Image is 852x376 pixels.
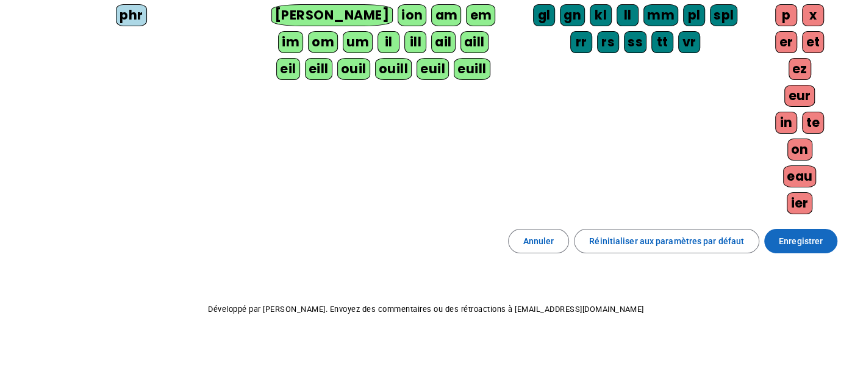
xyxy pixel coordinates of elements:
[802,4,824,26] div: x
[775,112,797,134] div: in
[560,4,585,26] div: gn
[643,4,678,26] div: mm
[276,58,300,80] div: eil
[651,31,673,53] div: tt
[574,229,759,253] button: Réinitialiser aux paramètres par défaut
[378,31,399,53] div: il
[775,31,797,53] div: er
[460,31,489,53] div: aill
[775,4,797,26] div: p
[589,234,744,248] span: Réinitialiser aux paramètres par défaut
[570,31,592,53] div: rr
[271,4,393,26] div: [PERSON_NAME]
[431,31,456,53] div: ail
[802,112,824,134] div: te
[305,58,332,80] div: eill
[116,4,147,26] div: phr
[508,229,570,253] button: Annuler
[764,229,837,253] button: Enregistrer
[784,85,815,107] div: eur
[308,31,338,53] div: om
[617,4,639,26] div: ll
[375,58,412,80] div: ouill
[10,302,842,317] p: Développé par [PERSON_NAME]. Envoyez des commentaires ou des rétroactions à [EMAIL_ADDRESS][DOMAI...
[404,31,426,53] div: ill
[783,165,817,187] div: eau
[787,192,812,214] div: ier
[278,31,303,53] div: im
[343,31,373,53] div: um
[802,31,824,53] div: et
[417,58,449,80] div: euil
[398,4,427,26] div: ion
[337,58,370,80] div: ouil
[789,58,811,80] div: ez
[523,234,554,248] span: Annuler
[466,4,495,26] div: em
[710,4,738,26] div: spl
[787,139,812,161] div: on
[683,4,705,26] div: pl
[533,4,555,26] div: gl
[624,31,646,53] div: ss
[597,31,619,53] div: rs
[779,234,823,248] span: Enregistrer
[678,31,700,53] div: vr
[431,4,461,26] div: am
[454,58,490,80] div: euill
[590,4,612,26] div: kl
